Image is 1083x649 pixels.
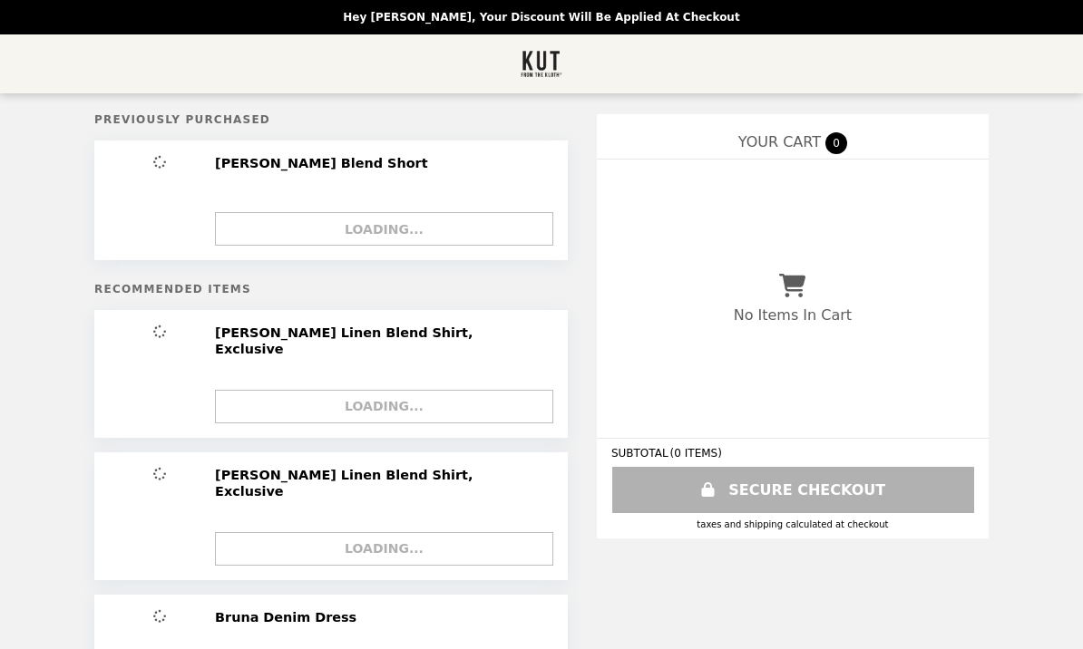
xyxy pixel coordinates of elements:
span: YOUR CART [738,133,821,150]
p: Hey [PERSON_NAME], your discount will be applied at checkout [343,11,739,24]
h2: [PERSON_NAME] Linen Blend Shirt, Exclusive [215,467,543,500]
p: No Items In Cart [734,306,852,324]
h5: Previously Purchased [94,113,568,126]
h2: [PERSON_NAME] Linen Blend Shirt, Exclusive [215,324,543,358]
img: Brand Logo [521,45,563,82]
div: Taxes and Shipping calculated at checkout [611,519,974,529]
span: SUBTOTAL [611,447,670,460]
h2: Bruna Denim Dress [215,609,364,625]
span: 0 [825,132,847,154]
h2: [PERSON_NAME] Blend Short [215,155,434,171]
h5: Recommended Items [94,283,568,295]
span: ( 0 ITEMS ) [670,447,722,460]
